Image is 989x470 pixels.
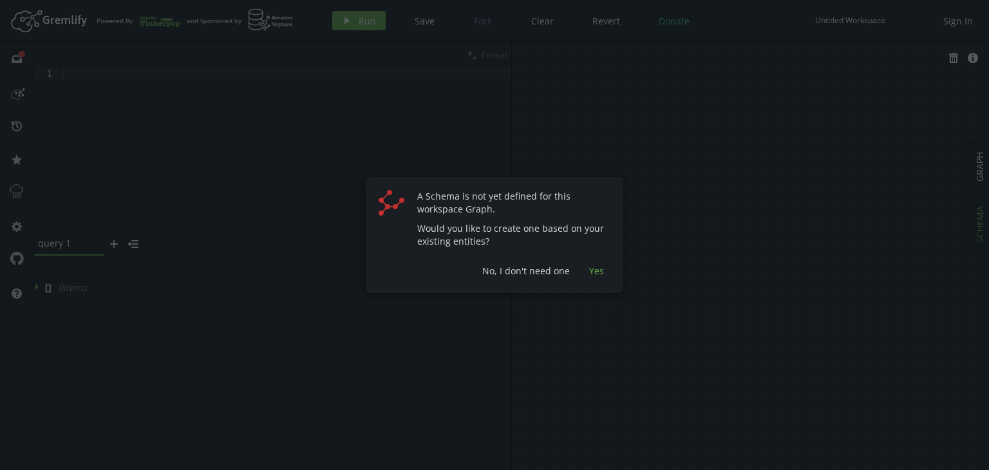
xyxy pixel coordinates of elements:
p: A Schema is not yet defined for this workspace Graph. [417,190,610,216]
span: No, I don't need one [482,265,570,277]
button: Yes [583,261,610,280]
p: Would you like to create one based on your existing entities? [417,222,610,248]
span: Yes [589,265,604,277]
button: No, I don't need one [476,261,576,280]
